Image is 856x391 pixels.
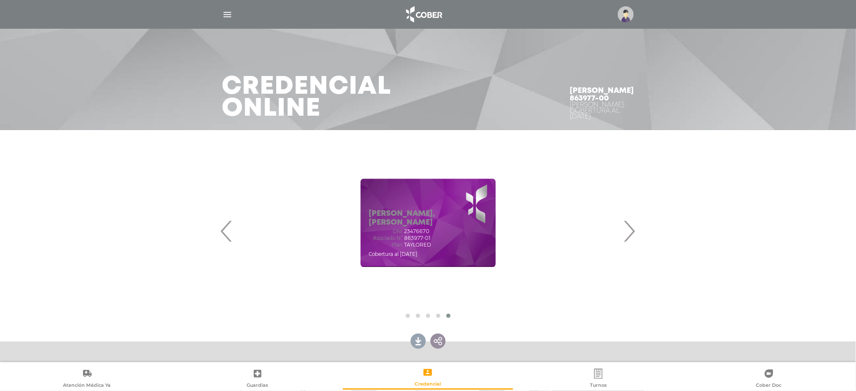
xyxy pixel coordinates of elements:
[402,4,446,24] img: logo_cober_home-white.png
[570,87,634,102] h4: [PERSON_NAME] 863977-00
[405,235,431,241] span: 863977-01
[369,251,418,257] span: Cobertura al [DATE]
[405,228,430,234] span: 23476670
[405,242,432,248] span: TAYLORED
[513,368,684,390] a: Turnos
[415,381,441,388] span: Credencial
[684,368,854,390] a: Cober Doc
[618,6,634,22] img: profile-placeholder.svg
[369,242,403,248] span: Plan
[222,76,391,120] h3: Credencial Online
[63,382,111,390] span: Atención Médica Ya
[369,209,487,228] h5: [PERSON_NAME], [PERSON_NAME]
[343,367,514,388] a: Credencial
[222,9,233,20] img: Cober_menu-lines-white.svg
[756,382,782,390] span: Cober Doc
[570,102,634,120] div: [PERSON_NAME] Cobertura al [DATE]
[369,235,403,241] span: Asociado N°
[172,368,343,390] a: Guardias
[590,382,607,390] span: Turnos
[247,382,268,390] span: Guardias
[2,368,172,390] a: Atención Médica Ya
[219,208,235,254] span: Previous
[369,228,403,234] span: DNI
[621,208,638,254] span: Next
